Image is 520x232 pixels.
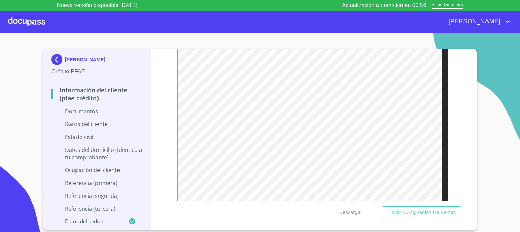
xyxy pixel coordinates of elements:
p: Actualización automatica en 00:56 [342,1,426,9]
iframe: Identificación Oficial [177,48,448,230]
img: Docupass spot blue [51,54,65,65]
p: Datos del cliente [51,120,143,128]
p: Datos del domicilio (idéntico a tu comprobante) [51,146,143,161]
button: Enviar a Asignación de Ventas [382,206,461,219]
p: Datos del pedido [51,218,129,225]
p: Nueva versión disponible [DATE] [57,1,137,9]
p: Información del cliente (PFAE crédito) [51,86,143,102]
p: [PERSON_NAME] [65,57,105,62]
span: Descargar [339,208,362,217]
p: Estado Civil [51,133,143,141]
p: Crédito PFAE [51,68,143,76]
button: Descargar [337,206,365,219]
p: Referencia (primera) [51,179,143,187]
span: Actualizar ahora [432,2,463,9]
p: Referencia (segunda) [51,192,143,200]
p: Documentos [51,108,143,115]
p: Ocupación del Cliente [51,166,143,174]
div: [PERSON_NAME] [51,54,143,68]
span: Enviar a Asignación de Ventas [387,208,456,217]
button: account of current user [443,16,512,27]
span: [PERSON_NAME] [443,16,504,27]
p: Referencia (tercera) [51,205,143,212]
